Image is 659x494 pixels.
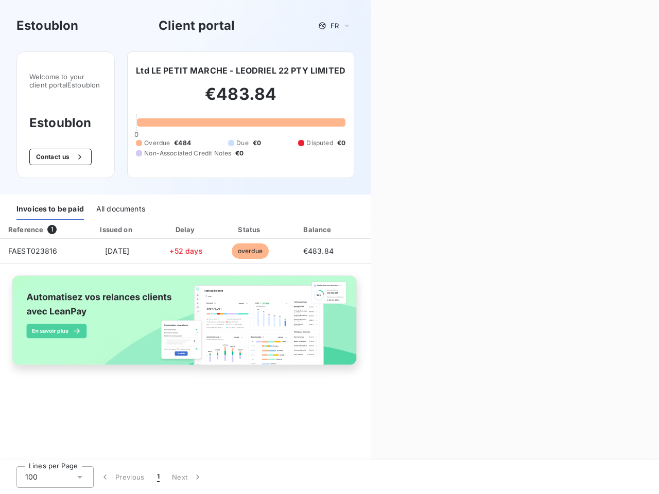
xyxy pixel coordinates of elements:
[303,246,334,255] span: €483.84
[16,199,84,220] div: Invoices to be paid
[157,224,216,235] div: Delay
[166,466,209,488] button: Next
[144,138,170,148] span: Overdue
[136,84,345,115] h2: €483.84
[331,22,339,30] span: FR
[174,138,191,148] span: €484
[4,270,367,380] img: banner
[337,138,345,148] span: €0
[29,73,102,89] span: Welcome to your client portal Estoublon
[96,199,145,220] div: All documents
[235,149,244,158] span: €0
[25,472,38,482] span: 100
[105,246,129,255] span: [DATE]
[232,243,269,259] span: overdue
[306,138,333,148] span: Disputed
[159,16,235,35] h3: Client portal
[94,466,151,488] button: Previous
[157,472,160,482] span: 1
[253,138,261,148] span: €0
[236,138,248,148] span: Due
[151,466,166,488] button: 1
[285,224,352,235] div: Balance
[47,225,57,234] span: 1
[8,225,43,234] div: Reference
[134,130,138,138] span: 0
[136,64,345,77] h6: Ltd LE PETIT MARCHE - LEODRIEL 22 PTY LIMITED
[144,149,231,158] span: Non-Associated Credit Notes
[29,149,92,165] button: Contact us
[169,246,202,255] span: +52 days
[219,224,281,235] div: Status
[81,224,152,235] div: Issued on
[16,16,78,35] h3: Estoublon
[29,114,102,132] h3: Estoublon
[8,246,58,255] span: FAEST023816
[356,224,408,235] div: PDF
